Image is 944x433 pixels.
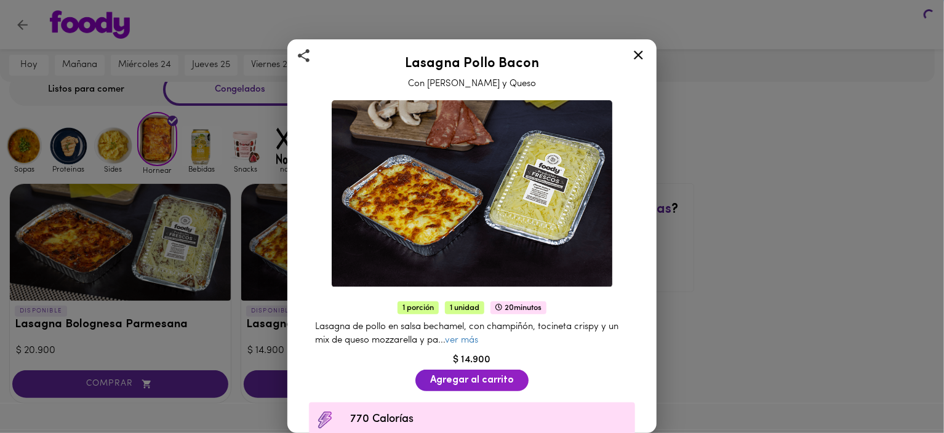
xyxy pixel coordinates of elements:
span: 1 porción [398,301,439,314]
a: ver más [445,336,478,345]
iframe: Messagebird Livechat Widget [873,362,932,421]
button: Agregar al carrito [415,370,529,391]
span: Con [PERSON_NAME] y Queso [408,79,536,89]
img: Lasagna Pollo Bacon [332,100,612,287]
span: Lasagna de pollo en salsa bechamel, con champiñón, tocineta crispy y un mix de queso mozzarella y... [315,322,618,344]
div: $ 14.900 [303,353,641,367]
h2: Lasagna Pollo Bacon [303,57,641,71]
span: 770 Calorías [350,411,628,428]
img: Contenido calórico [316,411,334,429]
span: 20 minutos [490,301,546,314]
span: Agregar al carrito [430,375,514,386]
span: 1 unidad [445,301,484,314]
